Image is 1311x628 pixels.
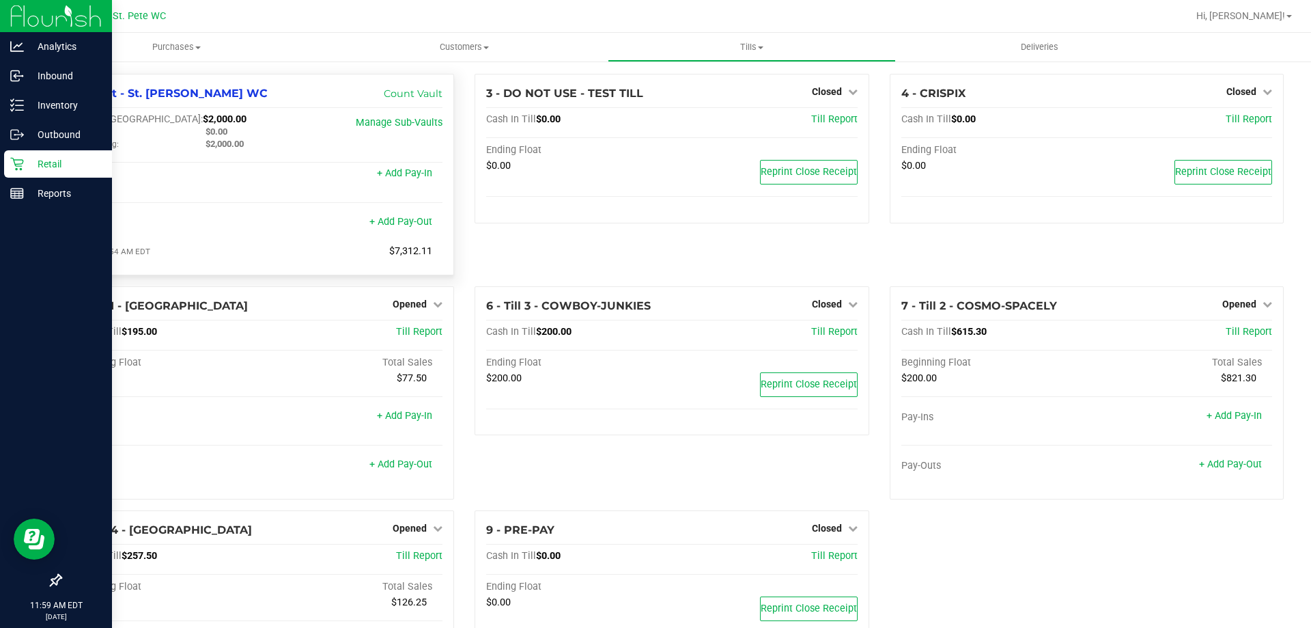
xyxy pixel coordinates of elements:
[10,128,24,141] inline-svg: Outbound
[33,41,320,53] span: Purchases
[396,550,442,562] a: Till Report
[72,411,257,424] div: Pay-Ins
[1207,410,1262,422] a: + Add Pay-In
[812,299,842,310] span: Closed
[486,357,672,369] div: Ending Float
[608,41,894,53] span: Tills
[486,144,672,156] div: Ending Float
[760,372,858,397] button: Reprint Close Receipt
[6,612,106,622] p: [DATE]
[10,98,24,112] inline-svg: Inventory
[901,299,1057,312] span: 7 - Till 2 - COSMO-SPACELY
[536,113,561,125] span: $0.00
[901,326,951,338] span: Cash In Till
[72,299,248,312] span: 5 - Till 1 - [GEOGRAPHIC_DATA]
[33,33,320,62] a: Purchases
[10,157,24,171] inline-svg: Retail
[393,523,427,534] span: Opened
[486,299,651,312] span: 6 - Till 3 - COWBOY-JUNKIES
[761,166,857,178] span: Reprint Close Receipt
[24,68,106,84] p: Inbound
[486,87,643,100] span: 3 - DO NOT USE - TEST TILL
[122,550,157,562] span: $257.50
[391,597,427,608] span: $126.25
[901,160,926,172] span: $0.00
[356,117,442,128] a: Manage Sub-Vaults
[206,126,227,137] span: $0.00
[6,599,106,612] p: 11:59 AM EDT
[812,86,842,97] span: Closed
[1199,459,1262,470] a: + Add Pay-Out
[901,372,937,384] span: $200.00
[377,167,432,179] a: + Add Pay-In
[901,460,1087,472] div: Pay-Outs
[72,357,257,369] div: Beginning Float
[1002,41,1077,53] span: Deliveries
[72,460,257,472] div: Pay-Outs
[384,87,442,100] a: Count Vault
[1226,326,1272,338] a: Till Report
[321,41,607,53] span: Customers
[206,139,244,149] span: $2,000.00
[393,299,427,310] span: Opened
[486,523,554,536] span: 9 - PRE-PAY
[24,126,106,143] p: Outbound
[951,113,976,125] span: $0.00
[72,581,257,593] div: Beginning Float
[951,326,987,338] span: $615.30
[72,87,268,100] span: 1 - Vault - St. [PERSON_NAME] WC
[760,597,858,621] button: Reprint Close Receipt
[901,113,951,125] span: Cash In Till
[72,523,252,536] span: 8 - Till 4 - [GEOGRAPHIC_DATA]
[72,217,257,230] div: Pay-Outs
[369,459,432,470] a: + Add Pay-Out
[10,187,24,200] inline-svg: Reports
[10,69,24,83] inline-svg: Inbound
[24,97,106,113] p: Inventory
[1196,10,1285,21] span: Hi, [PERSON_NAME]!
[10,40,24,53] inline-svg: Analytics
[901,357,1087,369] div: Beginning Float
[257,357,443,369] div: Total Sales
[811,550,858,562] a: Till Report
[397,372,427,384] span: $77.50
[1226,86,1256,97] span: Closed
[14,519,55,560] iframe: Resource center
[486,113,536,125] span: Cash In Till
[113,10,166,22] span: St. Pete WC
[1174,160,1272,185] button: Reprint Close Receipt
[24,156,106,172] p: Retail
[608,33,895,62] a: Tills
[1226,113,1272,125] a: Till Report
[536,550,561,562] span: $0.00
[811,113,858,125] a: Till Report
[901,144,1087,156] div: Ending Float
[486,160,511,172] span: $0.00
[761,603,857,614] span: Reprint Close Receipt
[389,245,432,257] span: $7,312.11
[812,523,842,534] span: Closed
[369,216,432,228] a: + Add Pay-Out
[486,326,536,338] span: Cash In Till
[1222,299,1256,310] span: Opened
[396,326,442,338] a: Till Report
[811,326,858,338] span: Till Report
[377,410,432,422] a: + Add Pay-In
[122,326,157,338] span: $195.00
[257,581,443,593] div: Total Sales
[320,33,608,62] a: Customers
[486,372,522,384] span: $200.00
[901,87,965,100] span: 4 - CRISPIX
[901,411,1087,424] div: Pay-Ins
[536,326,572,338] span: $200.00
[761,379,857,390] span: Reprint Close Receipt
[24,38,106,55] p: Analytics
[896,33,1183,62] a: Deliveries
[1175,166,1271,178] span: Reprint Close Receipt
